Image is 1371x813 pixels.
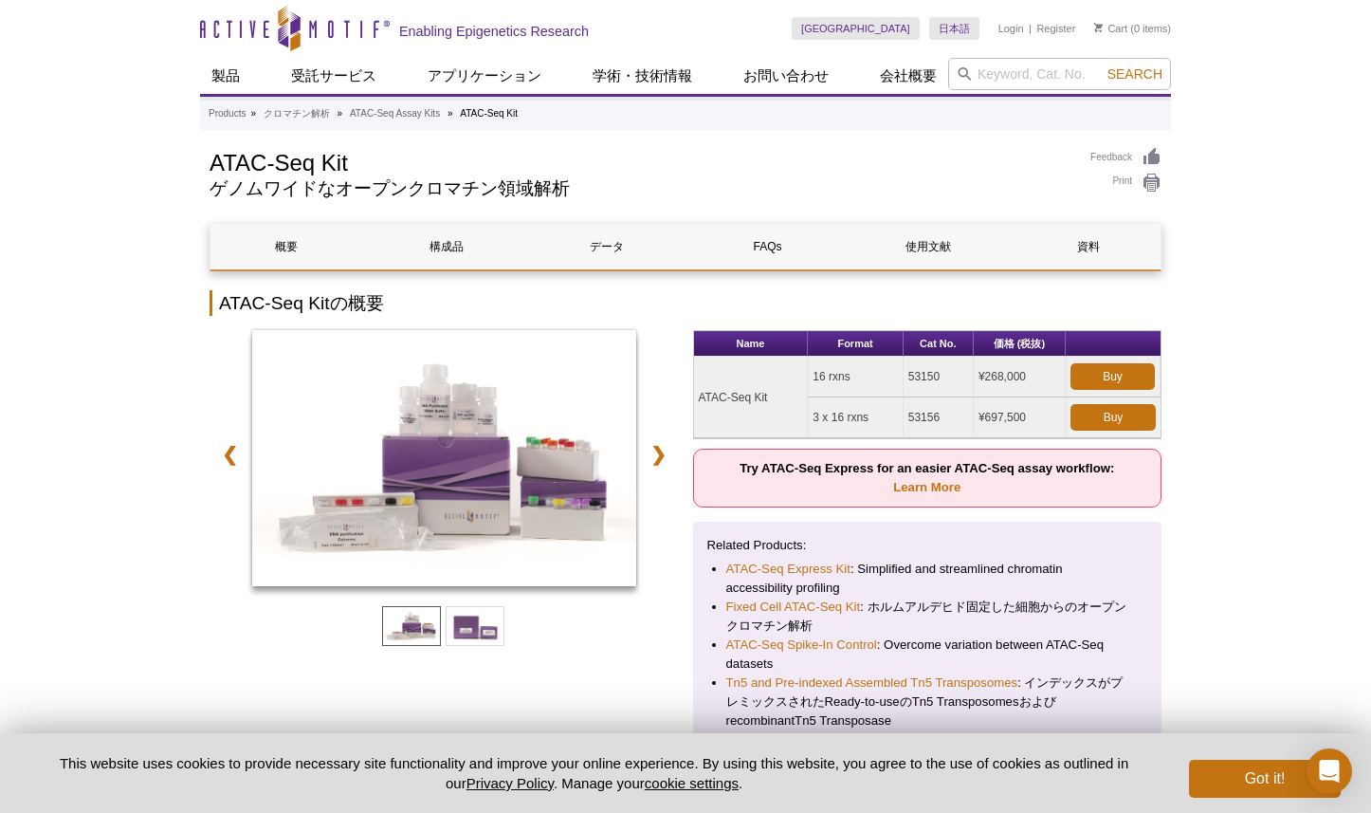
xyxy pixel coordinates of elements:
[1102,65,1168,83] button: Search
[1189,760,1341,798] button: Got it!
[893,480,960,494] a: Learn More
[252,330,636,586] img: ATAC-Seq Kit
[974,331,1066,357] th: 価格 (税抜)
[726,560,1129,598] li: : Simplified and streamlined chromatin accessibility profiling
[1029,17,1032,40] li: |
[1107,66,1162,82] span: Search
[808,357,903,397] td: 16 rxns
[252,330,636,592] a: ATAC-Seq Kit
[1094,23,1103,32] img: Your Cart
[1307,748,1352,794] div: Open Intercom Messenger
[209,105,246,122] a: Products
[904,357,974,397] td: 53150
[1014,224,1164,269] a: 資料
[448,108,453,119] li: »
[371,224,521,269] a: 構成品
[694,331,809,357] th: Name
[792,17,920,40] a: [GEOGRAPHIC_DATA]
[726,560,850,579] a: ATAC-Seq Express Kit
[350,105,440,122] a: ATAC-Seq Assay Kits
[1036,22,1075,35] a: Register
[868,58,948,94] a: 会社概要
[466,775,554,791] a: Privacy Policy
[210,224,361,269] a: 概要
[852,224,1003,269] a: 使用文献
[581,58,704,94] a: 学術・技術情報
[250,108,256,119] li: »
[726,598,1129,636] li: : ホルムアルデヒド固定した細胞からのオープンクロマチン解析
[210,147,1071,176] h1: ATAC-Seq Kit
[732,58,840,94] a: お問い合わせ
[726,674,1129,730] li: : インデックスがプレミックスされたReady-to-useのTn5 TransposomesおよびrecombinantTn5 Transposase
[904,331,974,357] th: Cat No.
[726,674,1018,693] a: Tn5 and Pre-indexed Assembled Tn5 Transposomes
[904,397,974,438] td: 53156
[638,433,679,476] a: ❯
[726,636,1129,674] li: : Overcome variation between ATAC-Seq datasets
[808,397,903,438] td: 3 x 16 rxns
[694,357,809,438] td: ATAC-Seq Kit
[726,636,877,655] a: ATAC-Seq Spike-In Control
[200,58,251,94] a: 製品
[974,357,1066,397] td: ¥268,000
[399,23,589,40] h2: Enabling Epigenetics Research
[210,180,1071,197] h2: ゲノムワイドなオープンクロマチン領域解析
[210,433,250,476] a: ❮
[929,17,979,40] a: 日本語
[30,753,1158,793] p: This website uses cookies to provide necessary site functionality and improve your online experie...
[948,58,1171,90] input: Keyword, Cat. No.
[1090,173,1161,194] a: Print
[726,598,861,617] a: Fixed Cell ATAC-Seq Kit
[974,397,1066,438] td: ¥697,500
[645,775,739,791] button: cookie settings
[1070,363,1155,390] a: Buy
[264,105,330,122] a: クロマチン解析
[998,22,1024,35] a: Login
[532,224,683,269] a: データ
[210,290,1161,316] h2: ATAC-Seq Kitの概要
[726,730,1129,787] li: : ATAC-SeqやCUT&Tag-IT アッセイのマルチプレックス (最大96サンプル) に便利なインデックスプライマーセット
[808,331,903,357] th: Format
[338,108,343,119] li: »
[1094,22,1127,35] a: Cart
[1090,147,1161,168] a: Feedback
[416,58,553,94] a: アプリケーション
[740,461,1114,494] strong: Try ATAC-Seq Express for an easier ATAC-Seq assay workflow:
[1070,404,1156,431] a: Buy
[1094,17,1171,40] li: (0 items)
[726,730,1001,749] a: Nextera™-Compatible Multiplex Primers (96 plex)
[707,536,1148,555] p: Related Products:
[460,108,518,119] li: ATAC-Seq Kit
[692,224,843,269] a: FAQs
[280,58,388,94] a: 受託サービス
